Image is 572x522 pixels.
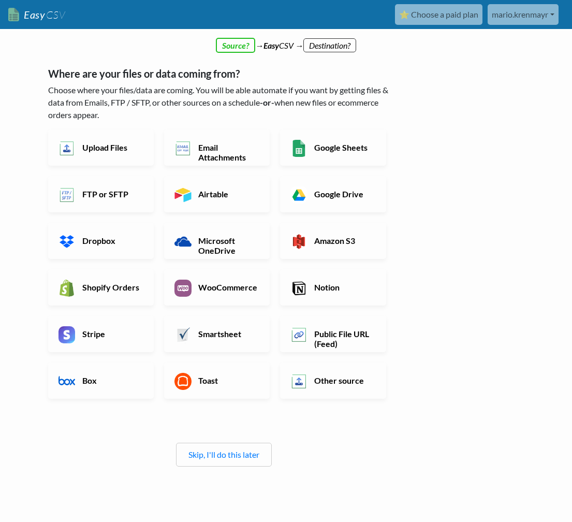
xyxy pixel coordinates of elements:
a: Microsoft OneDrive [164,223,270,259]
h6: Dropbox [80,236,143,245]
a: WooCommerce [164,269,270,306]
img: FTP or SFTP App & API [58,186,76,204]
img: Public File URL App & API [290,326,307,343]
h6: WooCommerce [196,282,259,292]
a: Skip, I'll do this later [188,450,259,459]
a: Notion [280,269,386,306]
img: Airtable App & API [174,186,192,204]
img: Notion App & API [290,280,307,297]
a: Box [48,363,154,399]
p: Choose where your files/data are coming. You will be able automate if you want by getting files &... [48,84,400,121]
a: Upload Files [48,129,154,166]
h6: Public File URL (Feed) [312,329,375,349]
img: Other Source App & API [290,373,307,390]
h6: Email Attachments [196,142,259,162]
img: Dropbox App & API [58,233,76,250]
a: mario.krenmayr [488,4,559,25]
a: Shopify Orders [48,269,154,306]
img: WooCommerce App & API [174,280,192,297]
a: Smartsheet [164,316,270,352]
img: Smartsheet App & API [174,326,192,343]
h5: Where are your files or data coming from? [48,67,400,80]
h6: Notion [312,282,375,292]
img: Amazon S3 App & API [290,233,307,250]
img: Toast App & API [174,373,192,390]
h6: Toast [196,375,259,385]
h6: Box [80,375,143,385]
a: Toast [164,363,270,399]
h6: Google Sheets [312,142,375,152]
img: Google Sheets App & API [290,140,307,157]
img: Google Drive App & API [290,186,307,204]
img: Email New CSV or XLSX File App & API [174,140,192,157]
img: Microsoft OneDrive App & API [174,233,192,250]
h6: FTP or SFTP [80,189,143,199]
a: Public File URL (Feed) [280,316,386,352]
h6: Stripe [80,329,143,339]
h6: Airtable [196,189,259,199]
a: Email Attachments [164,129,270,166]
a: Dropbox [48,223,154,259]
h6: Amazon S3 [312,236,375,245]
h6: Smartsheet [196,329,259,339]
a: FTP or SFTP [48,176,154,212]
b: -or- [260,97,274,107]
img: Stripe App & API [58,326,76,343]
a: Airtable [164,176,270,212]
span: CSV [45,8,65,21]
a: Other source [280,363,386,399]
h6: Other source [312,375,375,385]
h6: Microsoft OneDrive [196,236,259,255]
h6: Upload Files [80,142,143,152]
h6: Shopify Orders [80,282,143,292]
h6: Google Drive [312,189,375,199]
a: Google Drive [280,176,386,212]
a: Amazon S3 [280,223,386,259]
img: Upload Files App & API [58,140,76,157]
img: Box App & API [58,373,76,390]
a: Google Sheets [280,129,386,166]
img: Shopify App & API [58,280,76,297]
a: ⭐ Choose a paid plan [395,4,482,25]
a: Stripe [48,316,154,352]
div: → CSV → [38,29,535,52]
a: EasyCSV [8,4,65,25]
